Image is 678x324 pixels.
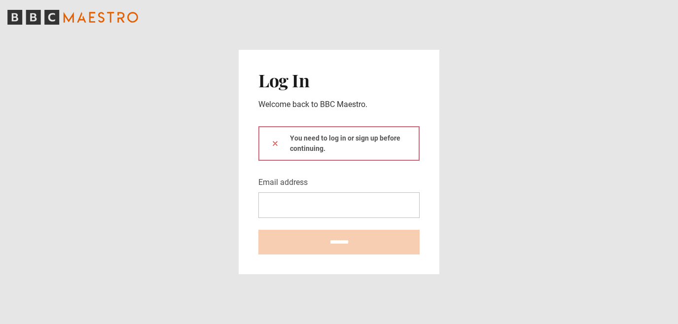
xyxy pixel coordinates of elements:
[258,177,308,188] label: Email address
[258,70,420,90] h2: Log In
[258,126,420,161] div: You need to log in or sign up before continuing.
[258,99,420,110] p: Welcome back to BBC Maestro.
[7,10,138,25] svg: BBC Maestro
